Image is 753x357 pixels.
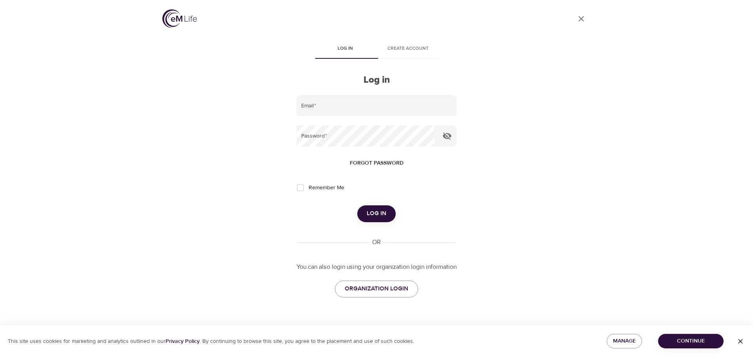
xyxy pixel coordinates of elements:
[572,9,591,28] a: close
[664,336,717,346] span: Continue
[347,156,407,170] button: Forgot password
[162,9,197,28] img: logo
[296,263,457,272] p: You can also login using your organization login information
[309,184,344,192] span: Remember Me
[381,45,435,53] span: Create account
[350,158,404,168] span: Forgot password
[345,284,408,294] span: ORGANIZATION LOGIN
[296,74,457,86] h2: Log in
[166,338,200,345] a: Privacy Policy
[335,281,418,297] a: ORGANIZATION LOGIN
[613,336,636,346] span: Manage
[357,205,396,222] button: Log in
[607,334,642,348] button: Manage
[658,334,724,348] button: Continue
[367,208,386,219] span: Log in
[296,40,457,59] div: disabled tabs example
[318,45,372,53] span: Log in
[369,238,384,247] div: OR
